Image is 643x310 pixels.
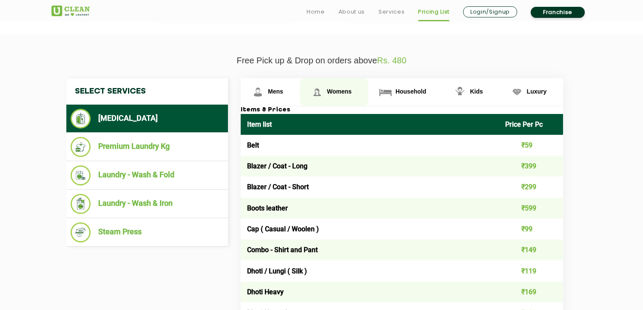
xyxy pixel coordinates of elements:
li: Laundry - Wash & Fold [71,165,224,185]
span: Household [395,88,426,95]
img: Premium Laundry Kg [71,137,91,157]
img: Household [378,85,393,100]
td: ₹399 [499,156,563,176]
td: ₹299 [499,176,563,197]
th: Item list [241,114,499,135]
td: Belt [241,135,499,156]
td: ₹149 [499,239,563,260]
th: Price Per Pc [499,114,563,135]
img: Womens [310,85,324,100]
h3: Items & Prices [241,106,563,114]
td: ₹169 [499,282,563,302]
li: [MEDICAL_DATA] [71,109,224,128]
img: Mens [250,85,265,100]
a: About us [339,7,365,17]
td: ₹99 [499,219,563,239]
img: Laundry - Wash & Iron [71,194,91,214]
p: Free Pick up & Drop on orders above [51,56,592,65]
a: Services [378,7,404,17]
td: Boots leather [241,198,499,219]
li: Steam Press [71,222,224,242]
td: Blazer / Coat - Short [241,176,499,197]
span: Kids [470,88,483,95]
td: ₹59 [499,135,563,156]
img: Steam Press [71,222,91,242]
a: Login/Signup [463,6,517,17]
a: Home [307,7,325,17]
h4: Select Services [66,78,228,105]
td: Combo - Shirt and Pant [241,239,499,260]
img: Dry Cleaning [71,109,91,128]
img: Laundry - Wash & Fold [71,165,91,185]
td: Dhoti Heavy [241,282,499,302]
td: ₹119 [499,260,563,281]
td: Blazer / Coat - Long [241,156,499,176]
td: ₹599 [499,198,563,219]
span: Mens [268,88,283,95]
img: UClean Laundry and Dry Cleaning [51,6,90,16]
img: Luxury [509,85,524,100]
a: Pricing List [418,7,450,17]
span: Womens [327,88,352,95]
span: Luxury [527,88,547,95]
li: Premium Laundry Kg [71,137,224,157]
td: Dhoti / Lungi ( Silk ) [241,260,499,281]
a: Franchise [531,7,585,18]
td: Cap ( Casual / Woolen ) [241,219,499,239]
img: Kids [452,85,467,100]
span: Rs. 480 [377,56,407,65]
li: Laundry - Wash & Iron [71,194,224,214]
